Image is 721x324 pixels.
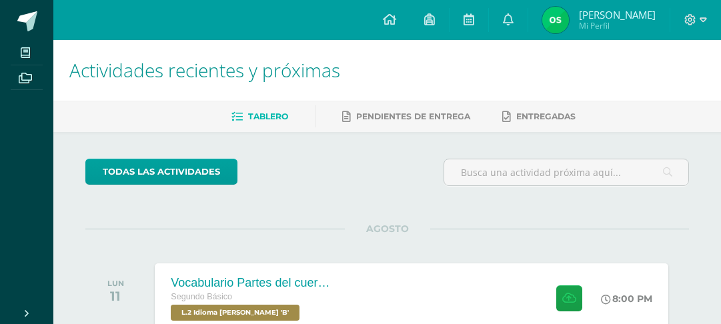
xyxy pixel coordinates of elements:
[231,106,288,127] a: Tablero
[342,106,470,127] a: Pendientes de entrega
[516,111,576,121] span: Entregadas
[356,111,470,121] span: Pendientes de entrega
[171,292,232,301] span: Segundo Básico
[171,276,331,290] div: Vocabulario Partes del cuerpo
[579,20,656,31] span: Mi Perfil
[579,8,656,21] span: [PERSON_NAME]
[345,223,430,235] span: AGOSTO
[444,159,688,185] input: Busca una actividad próxima aquí...
[502,106,576,127] a: Entregadas
[248,111,288,121] span: Tablero
[85,159,237,185] a: todas las Actividades
[107,288,124,304] div: 11
[69,57,340,83] span: Actividades recientes y próximas
[171,305,299,321] span: L.2 Idioma Maya Kaqchikel 'B'
[601,293,652,305] div: 8:00 PM
[107,279,124,288] div: LUN
[542,7,569,33] img: 036dd00b21afbf8d7ade513cf52a3cbc.png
